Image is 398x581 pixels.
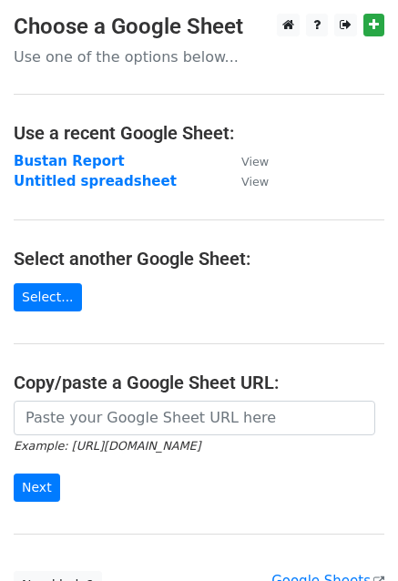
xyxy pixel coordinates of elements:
[223,173,269,189] a: View
[14,439,200,453] small: Example: [URL][DOMAIN_NAME]
[14,401,375,435] input: Paste your Google Sheet URL here
[14,173,177,189] a: Untitled spreadsheet
[14,14,384,40] h3: Choose a Google Sheet
[14,248,384,270] h4: Select another Google Sheet:
[14,122,384,144] h4: Use a recent Google Sheet:
[223,153,269,169] a: View
[14,47,384,66] p: Use one of the options below...
[241,175,269,189] small: View
[14,153,125,169] a: Bustan Report
[14,372,384,393] h4: Copy/paste a Google Sheet URL:
[14,474,60,502] input: Next
[241,155,269,168] small: View
[14,283,82,311] a: Select...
